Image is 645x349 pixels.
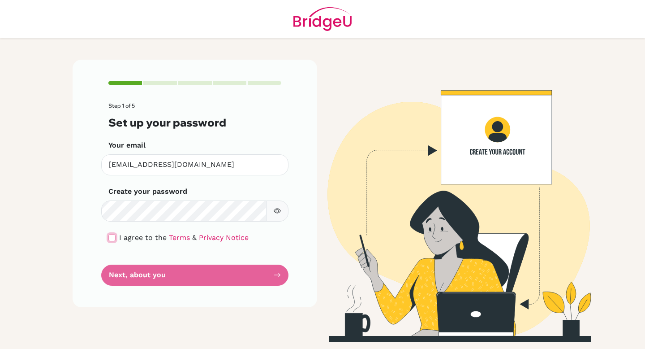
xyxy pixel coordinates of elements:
[108,116,281,129] h3: Set up your password
[192,233,197,242] span: &
[101,154,288,175] input: Insert your email*
[108,102,135,109] span: Step 1 of 5
[119,233,167,242] span: I agree to the
[108,186,187,197] label: Create your password
[108,140,146,151] label: Your email
[169,233,190,242] a: Terms
[199,233,249,242] a: Privacy Notice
